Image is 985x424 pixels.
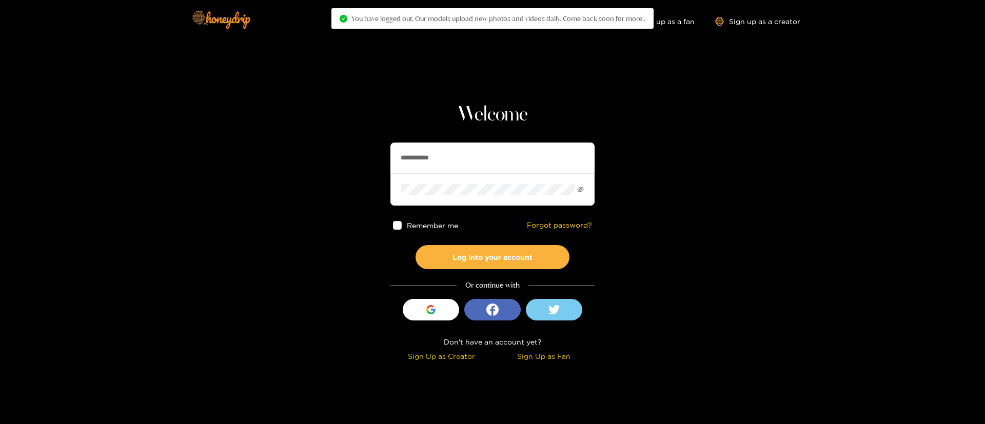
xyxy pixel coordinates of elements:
h1: Welcome [390,103,595,127]
div: Don't have an account yet? [390,336,595,348]
button: Log into your account [416,245,569,269]
a: Sign up as a creator [715,17,800,26]
div: Sign Up as Fan [495,350,592,362]
div: Or continue with [390,279,595,291]
a: Sign up as a fan [624,17,695,26]
span: eye-invisible [577,186,584,193]
span: Remember me [407,221,458,229]
div: Sign Up as Creator [393,350,490,362]
span: You have logged out. Our models upload new photos and videos daily. Come back soon for more.. [351,14,645,23]
a: Forgot password? [527,221,592,230]
span: check-circle [340,15,347,23]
